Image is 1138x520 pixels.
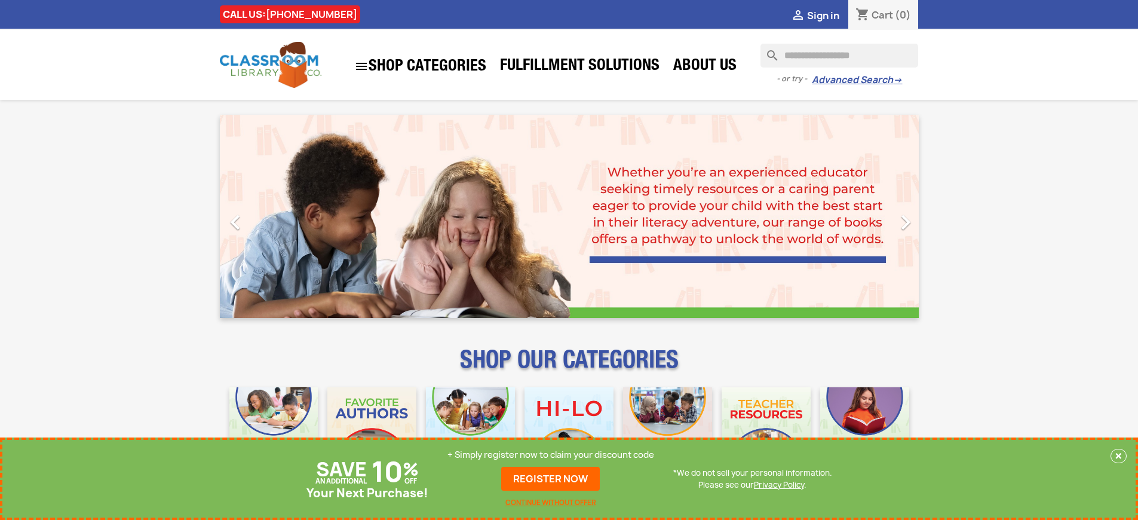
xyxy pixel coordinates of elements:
i:  [220,207,250,237]
a:  Sign in [791,9,839,22]
a: [PHONE_NUMBER] [266,8,357,21]
ul: Carousel container [220,115,919,318]
span: Cart [872,8,893,22]
a: Fulfillment Solutions [494,55,665,79]
i: search [760,44,775,58]
span: Sign in [807,9,839,22]
p: SHOP OUR CATEGORIES [220,356,919,378]
img: CLC_Favorite_Authors_Mobile.jpg [327,387,416,476]
img: Classroom Library Company [220,42,321,88]
img: CLC_Teacher_Resources_Mobile.jpg [722,387,811,476]
a: Advanced Search→ [812,74,902,86]
a: SHOP CATEGORIES [348,53,492,79]
input: Search [760,44,918,68]
div: CALL US: [220,5,360,23]
span: (0) [895,8,911,22]
a: Previous [220,115,325,318]
img: CLC_Dyslexia_Mobile.jpg [820,387,909,476]
span: - or try - [777,73,812,85]
i:  [791,9,805,23]
img: CLC_Fiction_Nonfiction_Mobile.jpg [623,387,712,476]
img: CLC_Phonics_And_Decodables_Mobile.jpg [426,387,515,476]
span: → [893,74,902,86]
i:  [891,207,921,237]
i: shopping_cart [855,8,870,23]
img: CLC_HiLo_Mobile.jpg [524,387,614,476]
a: About Us [667,55,743,79]
i:  [354,59,369,74]
a: Next [814,115,919,318]
img: CLC_Bulk_Mobile.jpg [229,387,318,476]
